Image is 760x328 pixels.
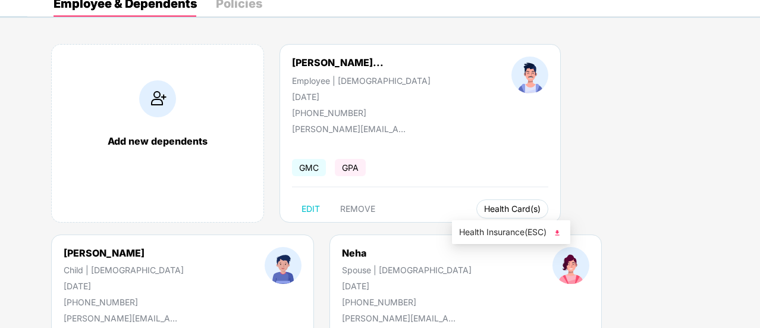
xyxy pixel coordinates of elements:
span: EDIT [302,204,320,214]
button: Health Card(s) [476,199,548,218]
div: [PERSON_NAME][EMAIL_ADDRESS][DOMAIN_NAME] [64,313,183,323]
img: addIcon [139,80,176,117]
span: REMOVE [340,204,375,214]
div: [PERSON_NAME][EMAIL_ADDRESS][DOMAIN_NAME] [292,124,411,134]
img: profileImage [265,247,302,284]
div: Add new dependents [64,135,252,147]
img: svg+xml;base64,PHN2ZyB4bWxucz0iaHR0cDovL3d3dy53My5vcmcvMjAwMC9zdmciIHhtbG5zOnhsaW5rPSJodHRwOi8vd3... [551,227,563,239]
span: Health Card(s) [484,206,541,212]
div: [DATE] [64,281,184,291]
div: [PERSON_NAME] [64,247,184,259]
span: GMC [292,159,326,176]
img: profileImage [511,57,548,93]
img: profileImage [552,247,589,284]
div: [PERSON_NAME]... [292,57,384,68]
div: Child | [DEMOGRAPHIC_DATA] [64,265,184,275]
button: EDIT [292,199,329,218]
span: Health Insurance(ESC) [459,226,563,239]
div: [PERSON_NAME][EMAIL_ADDRESS][DOMAIN_NAME] [342,313,461,323]
div: [PHONE_NUMBER] [292,108,431,118]
span: GPA [335,159,366,176]
div: [DATE] [292,92,431,102]
div: Spouse | [DEMOGRAPHIC_DATA] [342,265,472,275]
button: REMOVE [331,199,385,218]
div: Employee | [DEMOGRAPHIC_DATA] [292,76,431,86]
div: [PHONE_NUMBER] [64,297,184,307]
div: [DATE] [342,281,472,291]
div: Neha [342,247,472,259]
div: [PHONE_NUMBER] [342,297,472,307]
